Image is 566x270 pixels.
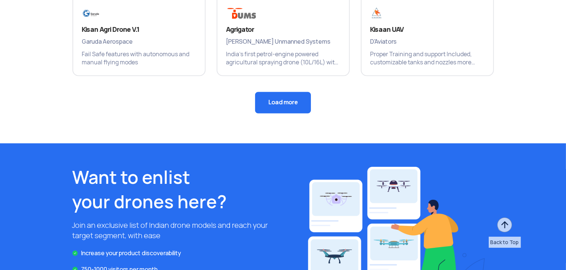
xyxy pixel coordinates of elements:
h3: Kisaan UAV [370,25,484,34]
img: Brand [226,7,271,20]
p: Fail Safe features with autonomous and manual flying modes [82,50,196,67]
h2: Want to enlist your drones here? [72,166,278,215]
h3: Kisan Agri Drone V.1 [82,25,196,34]
li: Increase your product discoverability [72,249,278,259]
div: Back to Top [489,237,521,248]
span: [PERSON_NAME] Unmanned Systems [226,37,340,47]
img: Brand [82,7,110,20]
span: D'Aviators [370,37,484,47]
h3: Agrigator [226,25,340,34]
p: Proper Training and support Included, customizable tanks and nozzles more precise farming. [370,50,484,67]
img: Brand [370,7,416,20]
img: ic_arrow-up.png [496,217,513,233]
p: Join an exclusive list of Indian drone models and reach your target segment, with ease [72,220,278,241]
button: Load more [255,92,311,114]
p: India’s first petrol-engine powered agricultural spraying drone (10L/16L) with lowest operations ... [226,50,340,67]
span: Garuda Aerospace [82,37,196,47]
